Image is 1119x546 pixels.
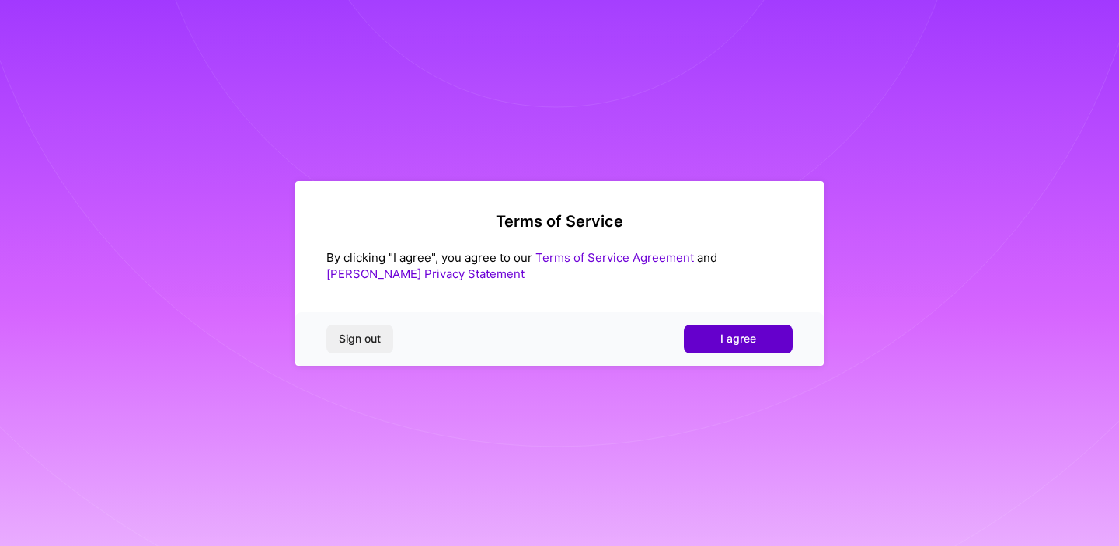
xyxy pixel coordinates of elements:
h2: Terms of Service [326,212,793,231]
button: I agree [684,325,793,353]
a: Terms of Service Agreement [535,250,694,265]
span: Sign out [339,331,381,346]
a: [PERSON_NAME] Privacy Statement [326,266,525,281]
span: I agree [720,331,756,346]
button: Sign out [326,325,393,353]
div: By clicking "I agree", you agree to our and [326,249,793,282]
